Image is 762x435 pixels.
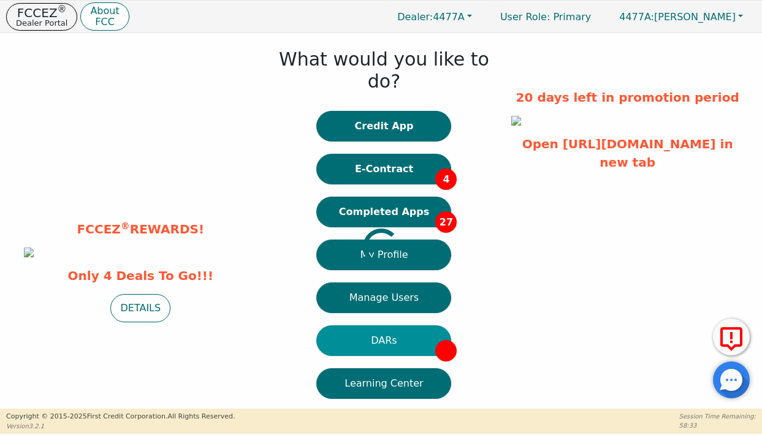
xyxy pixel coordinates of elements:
p: Session Time Remaining: [679,412,756,421]
p: Version 3.2.1 [6,422,235,431]
p: About [90,6,119,16]
p: FCC [90,17,119,27]
a: User Role: Primary [488,5,603,29]
span: 4477A [397,11,465,23]
p: Dealer Portal [16,19,67,27]
p: 58:33 [679,421,756,430]
button: Report Error to FCC [713,319,750,355]
p: FCCEZ [16,7,67,19]
span: Dealer: [397,11,433,23]
span: [PERSON_NAME] [619,11,736,23]
span: 4477A: [619,11,654,23]
sup: ® [58,4,67,15]
button: FCCEZ®Dealer Portal [6,3,77,31]
p: Primary [488,5,603,29]
button: 4477A:[PERSON_NAME] [606,7,756,26]
button: Dealer:4477A [384,7,485,26]
span: User Role : [500,11,550,23]
p: Copyright © 2015- 2025 First Credit Corporation. [6,412,235,422]
span: All Rights Reserved. [167,412,235,420]
button: AboutFCC [80,2,129,31]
